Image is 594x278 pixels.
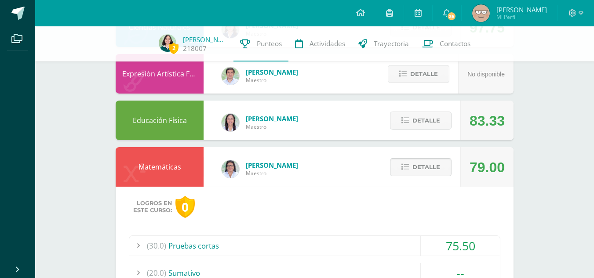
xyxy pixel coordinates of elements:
[175,196,195,218] div: 0
[415,26,477,61] a: Contactos
[472,4,490,22] img: 7ba1596e4feba066842da6514df2b212.png
[412,112,440,129] span: Detalle
[183,35,227,44] a: [PERSON_NAME]
[374,39,409,48] span: Trayectoria
[288,26,352,61] a: Actividades
[421,236,500,256] div: 75.50
[412,159,440,175] span: Detalle
[310,39,345,48] span: Actividades
[246,161,298,170] span: [PERSON_NAME]
[233,26,288,61] a: Punteos
[246,170,298,177] span: Maestro
[222,160,239,178] img: 341d98b4af7301a051bfb6365f8299c3.png
[390,112,452,130] button: Detalle
[246,68,298,76] span: [PERSON_NAME]
[410,66,438,82] span: Detalle
[388,65,449,83] button: Detalle
[257,39,282,48] span: Punteos
[246,76,298,84] span: Maestro
[470,101,505,141] div: 83.33
[467,71,505,78] span: No disponible
[169,43,179,54] span: 2
[116,101,204,140] div: Educación Física
[159,34,176,52] img: 5bf59a8f1d34e40244a609435b7dd35c.png
[147,236,166,256] span: (30.0)
[496,13,547,21] span: Mi Perfil
[440,39,470,48] span: Contactos
[246,114,298,123] span: [PERSON_NAME]
[116,54,204,94] div: Expresión Artística FORMACIÓN MUSICAL
[222,67,239,85] img: 8e3dba6cfc057293c5db5c78f6d0205d.png
[222,114,239,131] img: f77eda19ab9d4901e6803b4611072024.png
[447,11,456,21] span: 26
[116,147,204,187] div: Matemáticas
[129,236,500,256] div: Pruebas cortas
[390,158,452,176] button: Detalle
[496,5,547,14] span: [PERSON_NAME]
[183,44,207,53] a: 218007
[246,123,298,130] span: Maestro
[470,148,505,187] div: 79.00
[133,200,172,214] span: Logros en este curso:
[352,26,415,61] a: Trayectoria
